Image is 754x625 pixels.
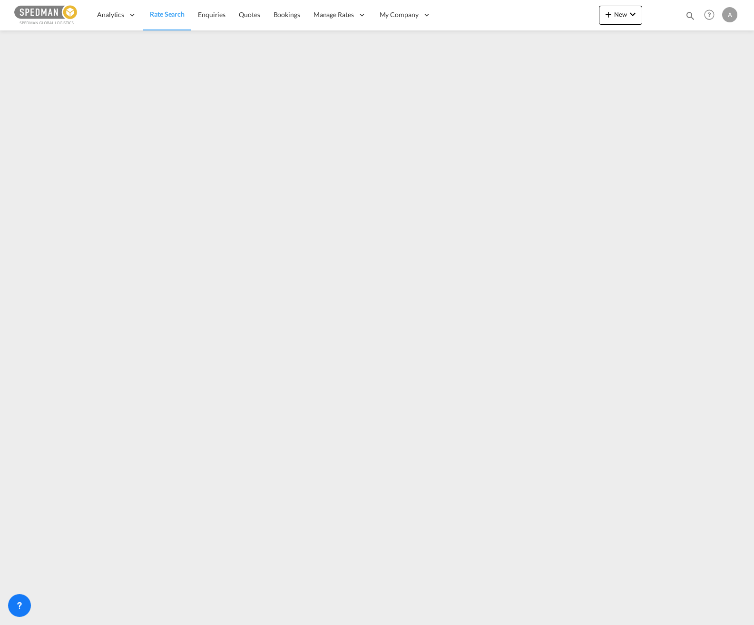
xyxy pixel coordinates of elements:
[701,7,717,23] span: Help
[14,4,78,26] img: c12ca350ff1b11efb6b291369744d907.png
[274,10,300,19] span: Bookings
[239,10,260,19] span: Quotes
[97,10,124,20] span: Analytics
[685,10,695,25] div: icon-magnify
[627,9,638,20] md-icon: icon-chevron-down
[198,10,225,19] span: Enquiries
[150,10,185,18] span: Rate Search
[380,10,419,20] span: My Company
[603,9,614,20] md-icon: icon-plus 400-fg
[722,7,737,22] div: A
[701,7,722,24] div: Help
[599,6,642,25] button: icon-plus 400-fgNewicon-chevron-down
[685,10,695,21] md-icon: icon-magnify
[603,10,638,18] span: New
[313,10,354,20] span: Manage Rates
